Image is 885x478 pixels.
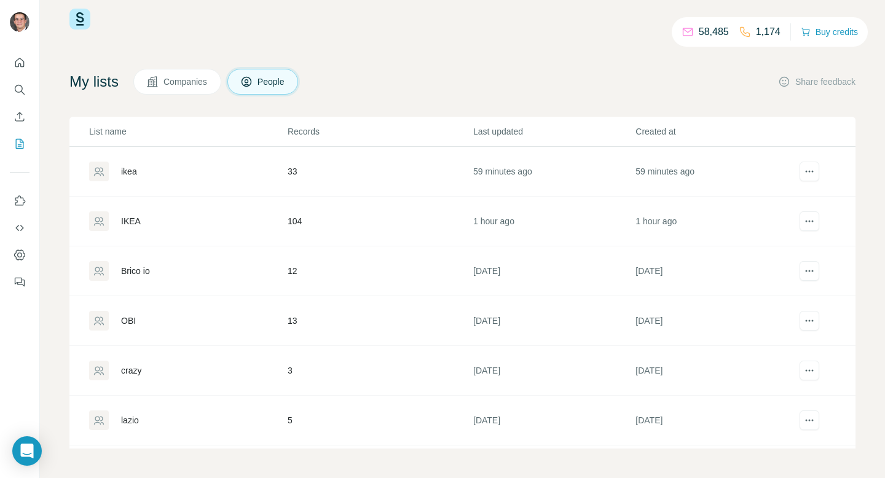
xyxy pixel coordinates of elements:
p: Created at [635,125,796,138]
h4: My lists [69,72,119,92]
button: Feedback [10,271,29,293]
p: 58,485 [699,25,729,39]
td: [DATE] [635,296,797,346]
button: actions [800,162,819,181]
button: Use Surfe on LinkedIn [10,190,29,212]
p: Records [288,125,472,138]
div: ikea [121,165,137,178]
td: 3 [287,346,473,396]
div: crazy [121,364,141,377]
button: actions [800,311,819,331]
button: Quick start [10,52,29,74]
td: [DATE] [635,346,797,396]
button: actions [800,261,819,281]
button: Dashboard [10,244,29,266]
img: Surfe Logo [69,9,90,29]
td: [DATE] [635,396,797,445]
td: [DATE] [473,246,635,296]
td: [DATE] [473,296,635,346]
td: [DATE] [635,246,797,296]
button: Buy credits [801,23,858,41]
td: 59 minutes ago [473,147,635,197]
p: Last updated [473,125,634,138]
td: [DATE] [473,346,635,396]
div: lazio [121,414,139,426]
td: 13 [287,296,473,346]
button: My lists [10,133,29,155]
button: Share feedback [778,76,855,88]
p: List name [89,125,286,138]
td: 1 hour ago [473,197,635,246]
td: [DATE] [473,396,635,445]
div: OBI [121,315,136,327]
td: 33 [287,147,473,197]
button: Enrich CSV [10,106,29,128]
button: Use Surfe API [10,217,29,239]
div: IKEA [121,215,141,227]
td: 1 hour ago [635,197,797,246]
td: 104 [287,197,473,246]
p: 1,174 [756,25,781,39]
td: 59 minutes ago [635,147,797,197]
span: People [258,76,286,88]
td: 5 [287,396,473,445]
button: actions [800,211,819,231]
img: Avatar [10,12,29,32]
button: Search [10,79,29,101]
span: Companies [163,76,208,88]
div: Brico io [121,265,150,277]
td: 12 [287,246,473,296]
button: actions [800,410,819,430]
div: Open Intercom Messenger [12,436,42,466]
button: actions [800,361,819,380]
